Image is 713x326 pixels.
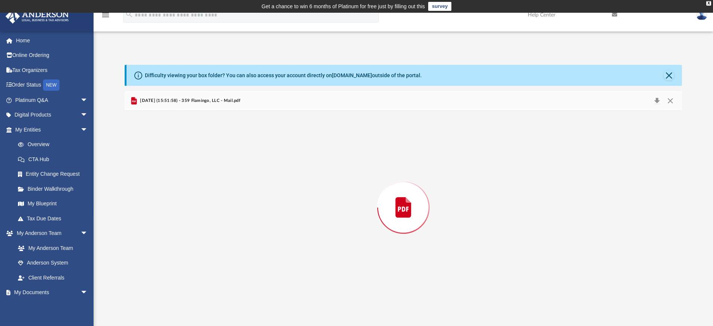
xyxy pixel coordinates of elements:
img: User Pic [696,9,707,20]
a: My Anderson Teamarrow_drop_down [5,226,95,241]
span: arrow_drop_down [80,93,95,108]
a: Binder Walkthrough [10,181,99,196]
a: Online Ordering [5,48,99,63]
a: Client Referrals [10,270,95,285]
a: Tax Organizers [5,63,99,78]
a: My Anderson Team [10,241,92,256]
i: menu [101,10,110,19]
a: Digital Productsarrow_drop_down [5,108,99,123]
a: Platinum Q&Aarrow_drop_down [5,93,99,108]
a: CTA Hub [10,152,99,167]
button: Close [664,70,674,81]
a: Box [10,300,92,315]
a: Entity Change Request [10,167,99,182]
div: Difficulty viewing your box folder? You can also access your account directly on outside of the p... [145,72,422,79]
button: Download [650,96,664,106]
img: Anderson Advisors Platinum Portal [3,9,71,24]
span: arrow_drop_down [80,285,95,301]
a: Overview [10,137,99,152]
span: arrow_drop_down [80,122,95,138]
i: search [125,10,133,18]
a: Home [5,33,99,48]
a: [DOMAIN_NAME] [332,72,372,78]
span: arrow_drop_down [80,226,95,241]
button: Close [664,96,677,106]
a: Anderson System [10,256,95,271]
a: Order StatusNEW [5,78,99,93]
div: Preview [125,91,682,304]
a: My Blueprint [10,196,95,211]
div: Get a chance to win 6 months of Platinum for free just by filling out this [262,2,425,11]
div: close [706,1,711,6]
a: survey [428,2,451,11]
a: Tax Due Dates [10,211,99,226]
span: [DATE] (15:51:58) - 359 Flamingo, LLC - Mail.pdf [138,97,240,104]
div: NEW [43,79,60,91]
span: arrow_drop_down [80,108,95,123]
a: menu [101,14,110,19]
a: My Documentsarrow_drop_down [5,285,95,300]
a: My Entitiesarrow_drop_down [5,122,99,137]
